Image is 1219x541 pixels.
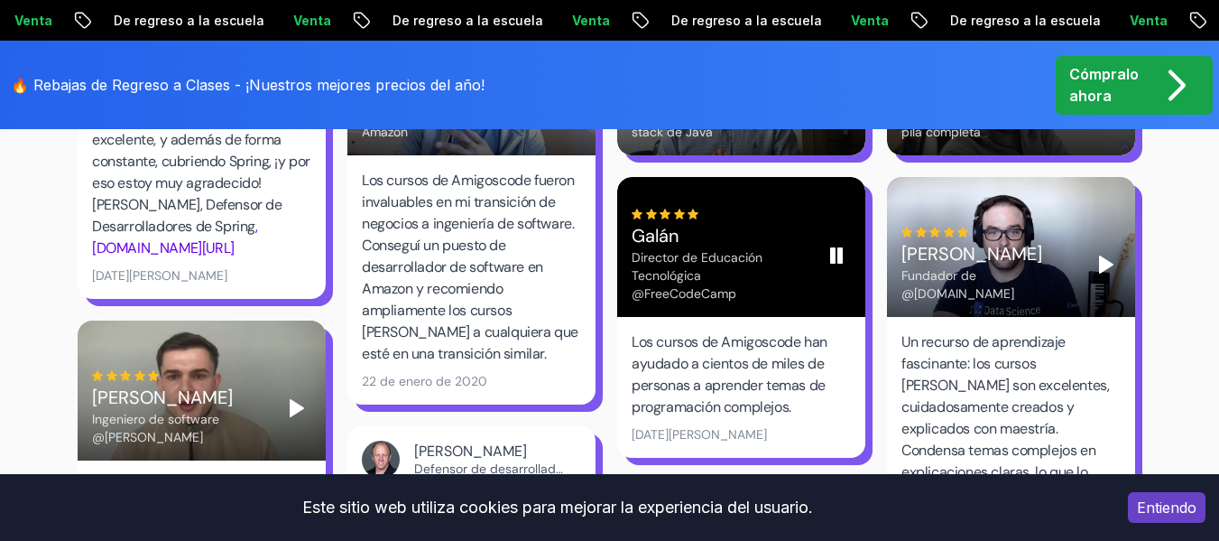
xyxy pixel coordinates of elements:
font: [PERSON_NAME] [901,242,1042,266]
font: De regreso a la escuela [669,13,819,28]
font: [DATE][PERSON_NAME] [92,267,227,284]
a: Defensor de desarrolladores de Spring [414,461,641,477]
font: Fundador de @[DOMAIN_NAME] [901,267,1014,302]
button: Aceptar cookies [1128,492,1205,523]
font: Venta [12,13,50,28]
font: Los cursos de Amigoscode fueron invaluables en mi transición de negocios a ingeniería de software... [362,171,578,363]
font: [PERSON_NAME] [414,442,527,461]
font: Galán [632,224,679,247]
button: Pausa [822,241,851,270]
font: 🔥 Rebajas de Regreso a Clases - ¡Nuestros mejores precios del año! [11,76,485,94]
button: Jugar [1092,250,1121,279]
font: [PERSON_NAME] [92,386,233,409]
font: De regreso a la escuela [947,13,1098,28]
div: Defensor de desarrolladores de Spring [414,461,567,477]
button: Jugar [282,394,311,423]
font: De regreso a la escuela [390,13,540,28]
font: Cómpralo ahora [1069,65,1139,105]
font: Venta [1127,13,1165,28]
font: De regreso a la escuela [111,13,262,28]
font: Desarrollador de software full stack de Java [632,106,805,140]
font: 22 de enero de 2020 [362,373,487,389]
font: Venta [569,13,607,28]
font: Desarrollador de software de pila completa [901,106,1073,140]
font: Director de Educación Tecnológica @FreeCodeCamp [632,249,762,302]
font: [DATE][PERSON_NAME] [632,426,767,443]
img: Avatar de Dan Vega [362,441,400,479]
a: , [DOMAIN_NAME][URL] [92,217,258,257]
font: Ingeniero de software en Amazon [362,106,507,140]
font: Entiendo [1137,499,1196,517]
font: Este sitio web utiliza cookies para mejorar la experiencia del usuario. [302,498,813,517]
font: Venta [848,13,886,28]
font: Los cursos de Amigoscode han ayudado a cientos de miles de personas a aprender temas de programac... [632,332,827,416]
font: Ingeniero de software @[PERSON_NAME] [92,411,219,445]
font: Venta [291,13,328,28]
